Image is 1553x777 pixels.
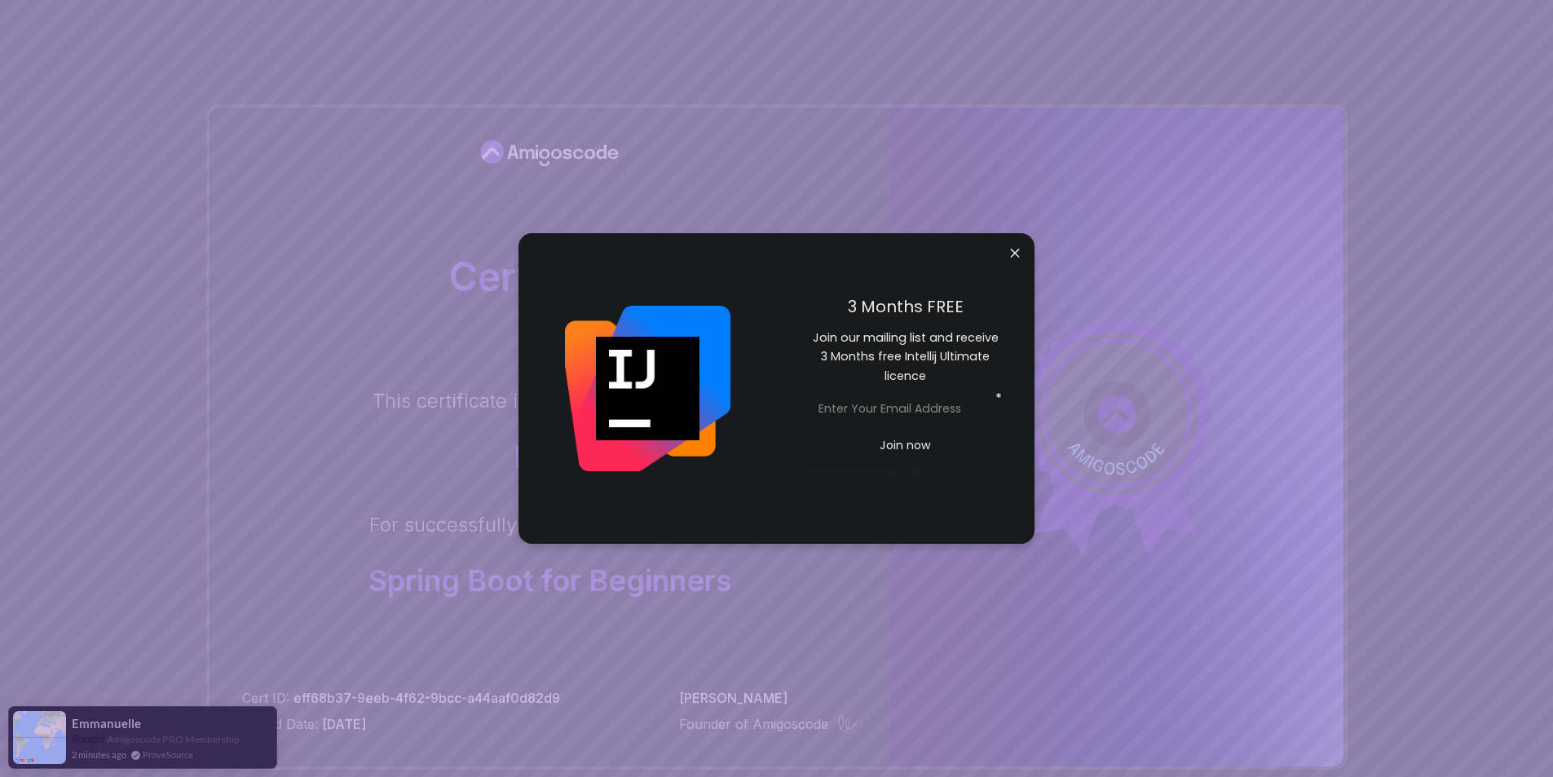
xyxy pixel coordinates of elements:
span: Emmanuelle [72,717,141,731]
img: provesource social proof notification image [13,711,66,764]
span: [DATE] [322,716,366,732]
p: This certificate is proudly presented to: [373,388,727,414]
p: Spring Boot for Beginners [368,564,731,597]
p: For successfully completing the course: [368,512,731,538]
p: Founder of Amigoscode [679,714,828,734]
span: 2 minutes ago [72,748,126,762]
span: Bought [72,732,105,745]
p: Cert ID: [242,688,560,708]
p: Ionut [373,440,727,473]
h2: Certificate [242,258,858,297]
p: Issued Date: [242,714,560,734]
p: [PERSON_NAME] [679,688,858,708]
a: ProveSource [143,748,193,762]
span: eff68b37-9eeb-4f62-9bcc-a44aaf0d82d9 [293,690,560,706]
a: Amigoscode PRO Membership [107,733,240,745]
